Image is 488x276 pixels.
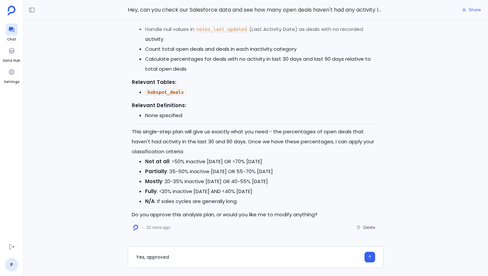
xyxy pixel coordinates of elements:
[3,58,20,63] span: Data Hub
[136,254,361,260] textarea: Yes, approved
[145,188,157,195] strong: Fully
[132,210,379,220] p: Do you approve this analysis plan, or would you like me to modify anything?
[145,158,169,165] strong: Not at all
[145,167,379,176] li: : 35-50% inactive [DATE] OR 55-70% [DATE]
[146,225,170,230] span: 32 mins ago
[132,127,379,157] p: This single-step plan will give us exactly what you need - the percentages of open deals that hav...
[8,6,16,16] img: petavue logo
[128,6,383,14] span: Hey, can you check our Salesforce data and see how many open deals haven't had any activity latel...
[133,225,138,231] img: logo
[3,45,20,63] a: Data Hub
[5,258,18,271] a: P
[145,110,379,120] li: None specified
[145,178,162,185] strong: Mostly
[145,54,379,74] li: Calculate percentages for deals with no activity in last 30 days and last 90 days relative to tot...
[4,66,19,85] a: Settings
[6,37,18,42] span: Chat
[145,198,155,205] strong: N/A
[145,168,167,175] strong: Partially
[458,5,485,15] button: Share
[4,79,19,85] span: Settings
[469,7,481,13] span: Share
[132,102,186,109] strong: Relevant Definitions:
[6,24,18,42] a: Chat
[352,223,379,233] button: Delete
[145,176,379,186] li: : 20-35% inactive [DATE] OR 40-55% [DATE]
[145,186,379,196] li: : <20% inactive [DATE] AND <40% [DATE]
[145,44,379,54] li: Count total open deals and deals in each inactivity category
[145,24,379,44] li: Handle null values in (Last Activity Date) as deals with no recorded activity
[363,225,375,230] span: Delete
[132,79,176,86] strong: Relevant Tables:
[145,89,186,95] code: hubspot_deals
[145,157,379,167] li: : >50% inactive [DATE] OR >70% [DATE]
[145,196,379,206] li: : If sales cycles are generally long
